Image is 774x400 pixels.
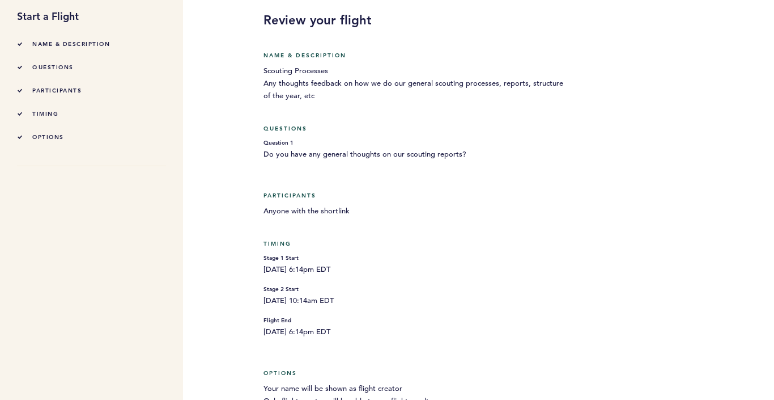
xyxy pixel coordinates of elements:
[263,240,565,247] h5: Timing
[32,110,58,117] span: timing
[263,65,565,77] span: Scouting Processes
[263,52,565,59] h5: Name & Description
[32,40,110,48] span: Name & Description
[263,192,565,199] h5: Participants
[263,205,565,217] span: Anyone with the shortlink
[263,294,565,307] span: [DATE] 10:14am EDT
[32,87,82,94] span: participants
[263,77,565,102] span: Any thoughts feedback on how we do our general scouting processes, reports, structure of the year...
[263,382,565,395] span: Your name will be shown as flight creator
[263,253,565,263] small: Stage 1 Start
[263,326,565,338] span: [DATE] 6:14pm EDT
[32,64,74,71] span: questions
[17,9,166,24] h1: Start a Flight
[263,369,565,377] h5: Options
[263,138,565,148] small: Question 1
[263,263,565,276] span: [DATE] 6:14pm EDT
[32,133,64,141] span: options
[263,12,565,29] h2: Review your flight
[263,148,565,161] span: Do you have any general thoughts on our scouting reports?
[263,284,565,294] small: Stage 2 Start
[263,125,565,132] h5: Questions
[263,315,565,326] small: Flight End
